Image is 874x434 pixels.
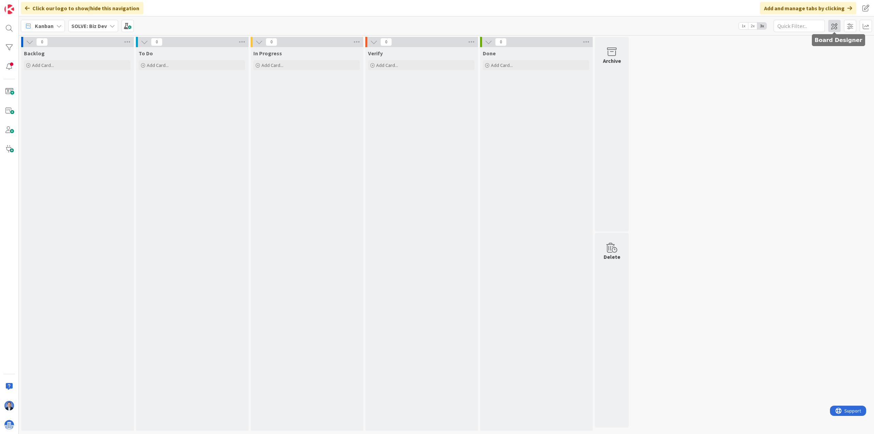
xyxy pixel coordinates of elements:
b: SOLVE: Biz Dev [71,23,107,29]
span: Add Card... [376,62,398,68]
img: avatar [4,420,14,430]
span: Backlog [24,50,45,57]
div: Click our logo to show/hide this navigation [21,2,143,14]
span: 2x [748,23,757,29]
img: Visit kanbanzone.com [4,4,14,14]
span: In Progress [253,50,282,57]
span: Verify [368,50,383,57]
span: Add Card... [32,62,54,68]
div: Archive [603,57,621,65]
span: To Do [139,50,153,57]
span: Kanban [35,22,54,30]
span: 3x [757,23,766,29]
span: 0 [380,38,392,46]
div: Delete [604,253,620,261]
span: Support [14,1,31,9]
span: Add Card... [147,62,169,68]
div: Add and manage tabs by clicking [760,2,856,14]
span: 1x [739,23,748,29]
span: 0 [266,38,277,46]
span: Done [483,50,496,57]
span: Add Card... [491,62,513,68]
span: 0 [36,38,48,46]
span: Add Card... [262,62,283,68]
h5: Board Designer [815,37,862,43]
span: 0 [151,38,163,46]
img: DP [4,401,14,410]
span: 0 [495,38,507,46]
input: Quick Filter... [774,20,825,32]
